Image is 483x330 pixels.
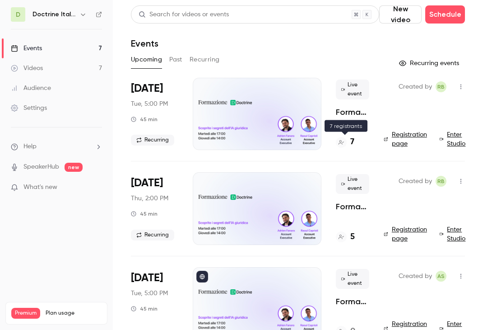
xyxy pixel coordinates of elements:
[190,52,220,67] button: Recurring
[384,130,429,148] a: Registration page
[384,225,429,243] a: Registration page
[131,305,158,312] div: 45 min
[131,38,158,49] h1: Events
[440,225,468,243] a: Enter Studio
[11,104,47,113] div: Settings
[131,176,163,190] span: [DATE]
[11,84,51,93] div: Audience
[425,5,465,24] button: Schedule
[336,201,369,212] a: Formazione su Doctrine
[33,10,76,19] h6: Doctrine Italia Formation Avocat
[399,81,432,92] span: Created by
[11,142,102,151] li: help-dropdown-opener
[336,231,355,243] a: 5
[11,64,43,73] div: Videos
[336,80,369,99] span: Live event
[11,308,40,319] span: Premium
[131,230,174,240] span: Recurring
[131,135,174,146] span: Recurring
[436,271,446,282] span: Adriano Spatola
[131,289,168,298] span: Tue, 5:00 PM
[131,194,168,203] span: Thu, 2:00 PM
[131,116,158,123] div: 45 min
[131,99,168,108] span: Tue, 5:00 PM
[399,176,432,187] span: Created by
[336,296,369,307] a: Formazione su Doctrine
[350,231,355,243] h4: 5
[11,44,42,53] div: Events
[399,271,432,282] span: Created by
[131,210,158,217] div: 45 min
[379,5,422,24] button: New video
[23,183,57,192] span: What's new
[131,78,178,150] div: Oct 7 Tue, 5:00 PM (Europe/Paris)
[169,52,182,67] button: Past
[440,130,468,148] a: Enter Studio
[139,10,229,19] div: Search for videos or events
[336,174,369,194] span: Live event
[131,52,162,67] button: Upcoming
[437,176,445,187] span: RB
[46,310,102,317] span: Plan usage
[16,10,20,19] span: D
[350,136,354,148] h4: 7
[23,162,59,172] a: SpeakerHub
[336,136,354,148] a: 7
[336,107,369,118] a: Formazione su Doctrine
[436,176,446,187] span: Romain Ballereau
[131,271,163,285] span: [DATE]
[436,81,446,92] span: Romain Ballereau
[131,172,178,245] div: Oct 9 Thu, 2:00 PM (Europe/Paris)
[91,184,102,192] iframe: Noticeable Trigger
[23,142,37,151] span: Help
[65,163,83,172] span: new
[336,269,369,289] span: Live event
[131,81,163,96] span: [DATE]
[437,271,445,282] span: AS
[395,56,465,71] button: Recurring events
[437,81,445,92] span: RB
